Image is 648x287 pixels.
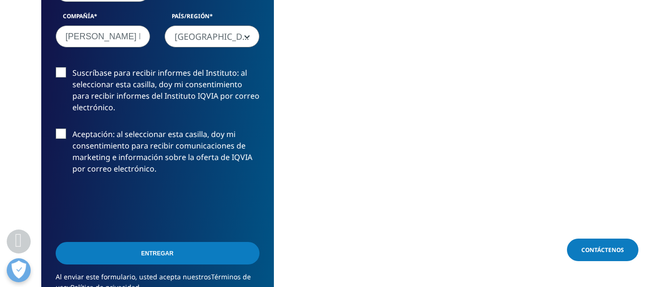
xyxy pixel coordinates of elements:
[567,239,638,261] a: Contáctenos
[172,12,210,20] font: País/Región
[56,272,211,281] font: Al enviar este formulario, usted acepta nuestros
[72,68,259,113] font: Suscríbase para recibir informes del Instituto: al seleccionar esta casilla, doy mi consentimient...
[63,12,94,20] font: Compañía
[581,246,624,254] font: Contáctenos
[165,26,259,48] span: España
[56,190,201,227] iframe: reCAPTCHA
[175,31,260,42] font: [GEOGRAPHIC_DATA]
[7,258,31,282] button: Abrir preferencias
[56,242,259,264] input: Entregar
[72,129,252,174] font: Aceptación: al seleccionar esta casilla, doy mi consentimiento para recibir comunicaciones de mar...
[165,25,259,47] span: España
